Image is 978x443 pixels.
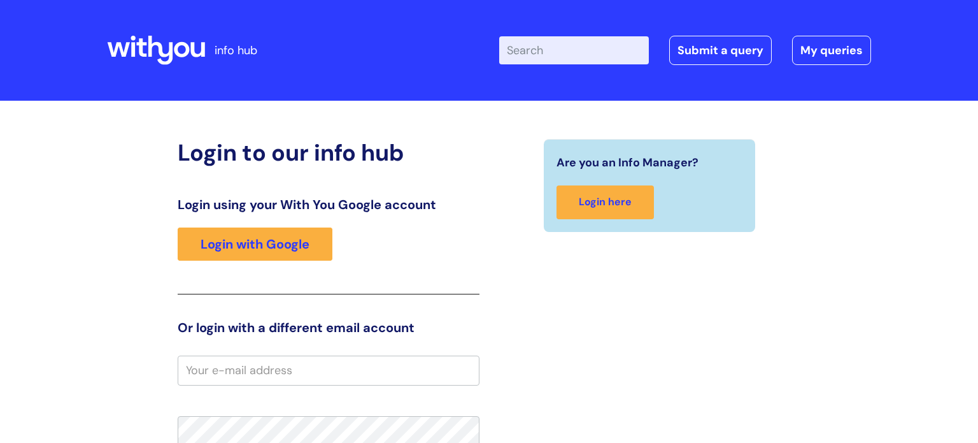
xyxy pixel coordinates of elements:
p: info hub [215,40,257,61]
h3: Login using your With You Google account [178,197,479,212]
span: Are you an Info Manager? [556,152,698,173]
a: Login here [556,185,654,219]
h3: Or login with a different email account [178,320,479,335]
input: Your e-mail address [178,356,479,385]
a: Login with Google [178,228,332,261]
h2: Login to our info hub [178,139,479,166]
a: Submit a query [669,36,772,65]
input: Search [499,36,649,64]
a: My queries [792,36,871,65]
